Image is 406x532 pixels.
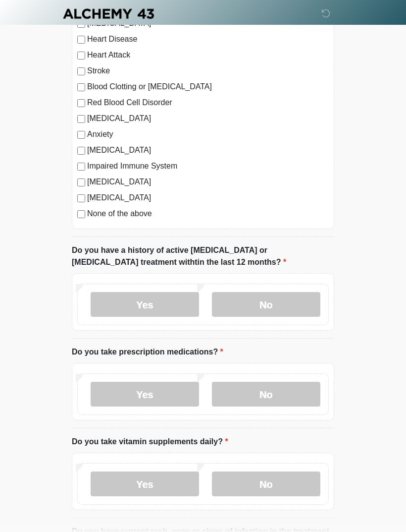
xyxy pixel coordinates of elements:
label: Do you take prescription medications? [72,346,223,358]
label: [MEDICAL_DATA] [87,144,329,156]
input: Anxiety [77,131,85,139]
label: Do you take vitamin supplements daily? [72,436,228,448]
input: Heart Attack [77,52,85,59]
input: Stroke [77,67,85,75]
input: None of the above [77,210,85,218]
label: Stroke [87,65,329,77]
input: Impaired Immune System [77,163,85,171]
input: [MEDICAL_DATA] [77,147,85,155]
img: Alchemy 43 Logo [62,7,155,20]
label: Yes [91,472,199,496]
label: Impaired Immune System [87,160,329,172]
label: Heart Disease [87,33,329,45]
input: Heart Disease [77,36,85,44]
label: [MEDICAL_DATA] [87,113,329,124]
label: None of the above [87,208,329,220]
label: [MEDICAL_DATA] [87,192,329,204]
input: [MEDICAL_DATA] [77,178,85,186]
input: [MEDICAL_DATA] [77,115,85,123]
label: Yes [91,292,199,317]
label: Heart Attack [87,49,329,61]
label: No [212,382,320,407]
input: Red Blood Cell Disorder [77,99,85,107]
label: [MEDICAL_DATA] [87,176,329,188]
input: Blood Clotting or [MEDICAL_DATA] [77,83,85,91]
label: No [212,472,320,496]
label: No [212,292,320,317]
label: Anxiety [87,128,329,140]
input: [MEDICAL_DATA] [77,194,85,202]
label: Do you have a history of active [MEDICAL_DATA] or [MEDICAL_DATA] treatment withtin the last 12 mo... [72,244,334,268]
label: Yes [91,382,199,407]
label: Blood Clotting or [MEDICAL_DATA] [87,81,329,93]
label: Red Blood Cell Disorder [87,97,329,109]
